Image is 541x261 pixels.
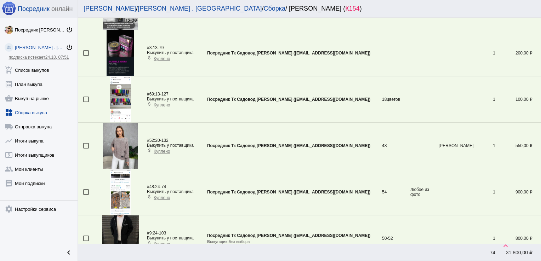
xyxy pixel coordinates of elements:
span: #9: [147,231,153,236]
div: 54 [382,190,410,195]
span: онлайн [51,5,73,13]
span: Куплено [154,103,170,108]
mat-icon: group [5,165,13,173]
span: 24.10, 07:51 [45,55,69,60]
mat-icon: attach_money [147,101,152,106]
img: community_200.png [5,43,13,52]
b: Посредник Тк Садовод [PERSON_NAME] ([EMAIL_ADDRESS][DOMAIN_NAME]) [207,233,370,238]
span: Куплено [154,149,170,154]
app-description-cutted: [PERSON_NAME] [439,143,474,148]
mat-icon: receipt [5,179,13,187]
mat-icon: power_settings_new [66,26,73,33]
mat-icon: show_chart [5,137,13,145]
mat-icon: widgets [5,108,13,117]
span: К154 [345,5,360,12]
mat-icon: attach_money [147,148,152,153]
td: 1 [474,30,495,76]
mat-icon: attach_money [147,55,152,60]
img: IUA7sR.jpg [107,30,134,76]
b: Посредник Тк Садовод [PERSON_NAME] ([EMAIL_ADDRESS][DOMAIN_NAME]) [207,97,370,102]
mat-icon: power_settings_new [66,44,73,51]
div: Посредник [PERSON_NAME] [PERSON_NAME] [15,27,66,33]
span: Куплено [154,56,170,61]
td: 100,00 ₽ [495,76,541,123]
span: #3: [147,45,153,50]
div: Выкупить у поставщика [147,97,194,101]
td: 1 [474,76,495,123]
span: #52: [147,138,155,143]
div: Выкупить у поставщика [147,236,194,240]
div: [PERSON_NAME] . [GEOGRAPHIC_DATA] [15,45,66,50]
mat-icon: add_shopping_cart [5,66,13,74]
span: 20-132 [147,138,169,143]
td: 31 800,00 ₽ [495,244,541,261]
b: Посредник Тк Садовод [PERSON_NAME] ([EMAIL_ADDRESS][DOMAIN_NAME]) [207,51,370,56]
div: 18цветов [382,97,410,102]
span: 13-79 [147,45,164,50]
td: 900,00 ₽ [495,169,541,215]
mat-icon: local_shipping [5,122,13,131]
a: [PERSON_NAME] [84,5,136,12]
b: Выкупщик: [207,239,229,244]
span: 24-103 [147,231,166,236]
a: [PERSON_NAME] . [GEOGRAPHIC_DATA] [138,5,262,12]
td: 74 [474,244,495,261]
img: 7yLJkJ.jpg [110,169,131,215]
mat-icon: attach_money [147,194,152,199]
td: 1 [474,123,495,169]
td: 1 [474,169,495,215]
img: HhkD8v.jpg [110,76,131,122]
div: 48 [382,143,410,148]
div: Выкупить у поставщика [147,189,194,194]
a: подписка истекает24.10, 07:51 [8,55,69,60]
mat-icon: local_atm [5,151,13,159]
span: Куплено [154,195,170,200]
a: Сборка [263,5,285,12]
div: / / / [PERSON_NAME] ( ) [84,5,528,12]
div: Выкупить у поставщика [147,143,194,148]
img: apple-icon-60x60.png [2,1,16,15]
div: Без выбора [207,238,382,244]
span: Посредник [18,5,50,13]
td: 200,00 ₽ [495,30,541,76]
span: #69: [147,92,155,97]
mat-icon: settings [5,205,13,213]
b: Посредник Тк Садовод [PERSON_NAME] ([EMAIL_ADDRESS][DOMAIN_NAME]) [207,190,370,195]
b: Посредник Тк Садовод [PERSON_NAME] ([EMAIL_ADDRESS][DOMAIN_NAME]) [207,143,370,148]
td: 550,00 ₽ [495,123,541,169]
img: XVd3U8.jpg [103,123,138,169]
span: 24-74 [147,184,166,189]
span: 13-127 [147,92,169,97]
div: 50-52 [382,236,410,241]
div: Выкупить у поставщика [147,50,194,55]
td: Любое из фото [410,169,439,215]
mat-icon: chevron_left [64,248,73,257]
span: #48: [147,184,155,189]
span: Куплено [154,242,170,246]
mat-icon: list_alt [5,80,13,88]
mat-icon: keyboard_arrow_up [501,242,510,250]
img: klfIT1i2k3saJfNGA6XPqTU7p5ZjdXiiDsm8fFA7nihaIQp9Knjm0Fohy3f__4ywE27KCYV1LPWaOQBexqZpekWk.jpg [5,25,13,34]
mat-icon: attach_money [147,240,152,245]
mat-icon: shopping_basket [5,94,13,103]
